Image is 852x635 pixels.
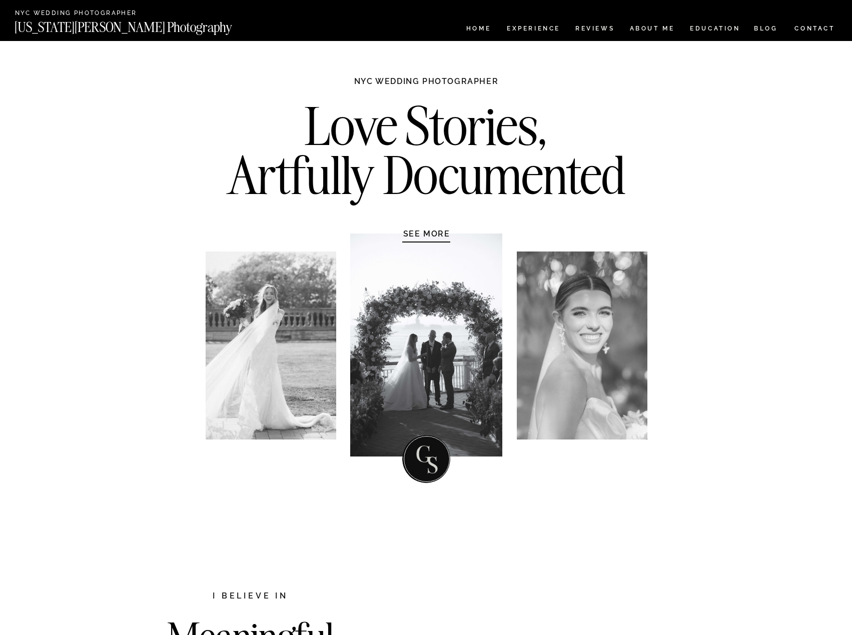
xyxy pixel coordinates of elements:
[160,590,341,603] h2: I believe in
[15,20,266,29] a: [US_STATE][PERSON_NAME] Photography
[217,101,636,206] h2: Love Stories, Artfully Documented
[689,25,741,34] a: EDUCATION
[507,25,559,34] a: Experience
[754,25,778,34] a: BLOG
[575,25,613,34] a: REVIEWS
[464,25,493,34] a: HOME
[15,10,166,17] a: NYC Wedding Photographer
[379,228,474,238] a: SEE MORE
[794,23,835,34] a: CONTACT
[629,25,675,34] a: ABOUT ME
[333,76,520,96] h1: NYC WEDDING PHOTOGRAPHER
